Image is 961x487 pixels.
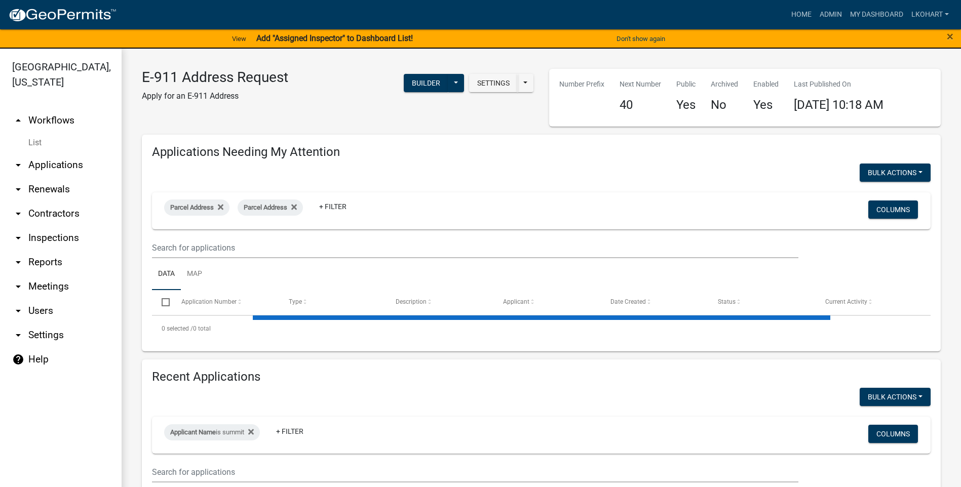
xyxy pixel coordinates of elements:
button: Columns [868,425,918,443]
button: Settings [469,74,518,92]
datatable-header-cell: Status [708,290,816,314]
span: Parcel Address [244,204,287,211]
span: Date Created [610,298,646,305]
datatable-header-cell: Application Number [171,290,279,314]
span: [DATE] 10:18 AM [794,98,883,112]
a: View [228,30,250,47]
datatable-header-cell: Select [152,290,171,314]
h4: Applications Needing My Attention [152,145,931,159]
input: Search for applications [152,462,798,482]
div: is summit [164,424,260,440]
a: My Dashboard [846,5,907,24]
p: Enabled [753,79,779,90]
datatable-header-cell: Applicant [493,290,601,314]
i: arrow_drop_down [12,232,24,244]
a: Home [787,5,816,24]
i: arrow_drop_down [12,208,24,220]
datatable-header-cell: Type [279,290,386,314]
h4: No [711,98,738,112]
button: Bulk Actions [860,388,931,406]
i: arrow_drop_down [12,305,24,317]
i: arrow_drop_down [12,329,24,341]
span: × [947,29,953,44]
button: Columns [868,200,918,219]
h4: Recent Applications [152,370,931,384]
span: Current Activity [825,298,867,305]
datatable-header-cell: Description [386,290,493,314]
a: + Filter [311,197,355,216]
i: arrow_drop_down [12,256,24,268]
a: lkohart [907,5,953,24]
span: 0 selected / [162,325,193,332]
h4: Yes [676,98,696,112]
strong: Add "Assigned Inspector" to Dashboard List! [256,33,413,43]
p: Apply for an E-911 Address [142,90,288,102]
span: Application Number [181,298,237,305]
p: Number Prefix [559,79,604,90]
i: arrow_drop_down [12,159,24,171]
button: Close [947,30,953,43]
a: Admin [816,5,846,24]
span: Status [718,298,736,305]
h4: Yes [753,98,779,112]
button: Builder [404,74,448,92]
i: arrow_drop_down [12,183,24,195]
a: Map [181,258,208,291]
span: Description [396,298,427,305]
input: Search for applications [152,237,798,258]
a: Data [152,258,181,291]
span: Type [289,298,302,305]
span: Applicant Name [170,428,216,436]
button: Bulk Actions [860,164,931,182]
p: Last Published On [794,79,883,90]
a: + Filter [268,422,312,440]
div: 0 total [152,316,931,341]
datatable-header-cell: Current Activity [816,290,923,314]
datatable-header-cell: Date Created [601,290,708,314]
h4: 40 [620,98,661,112]
p: Next Number [620,79,661,90]
i: arrow_drop_down [12,280,24,293]
h3: E-911 Address Request [142,69,288,86]
i: arrow_drop_up [12,114,24,127]
button: Don't show again [612,30,669,47]
i: help [12,353,24,366]
span: Parcel Address [170,204,214,211]
p: Public [676,79,696,90]
p: Archived [711,79,738,90]
span: Applicant [503,298,529,305]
